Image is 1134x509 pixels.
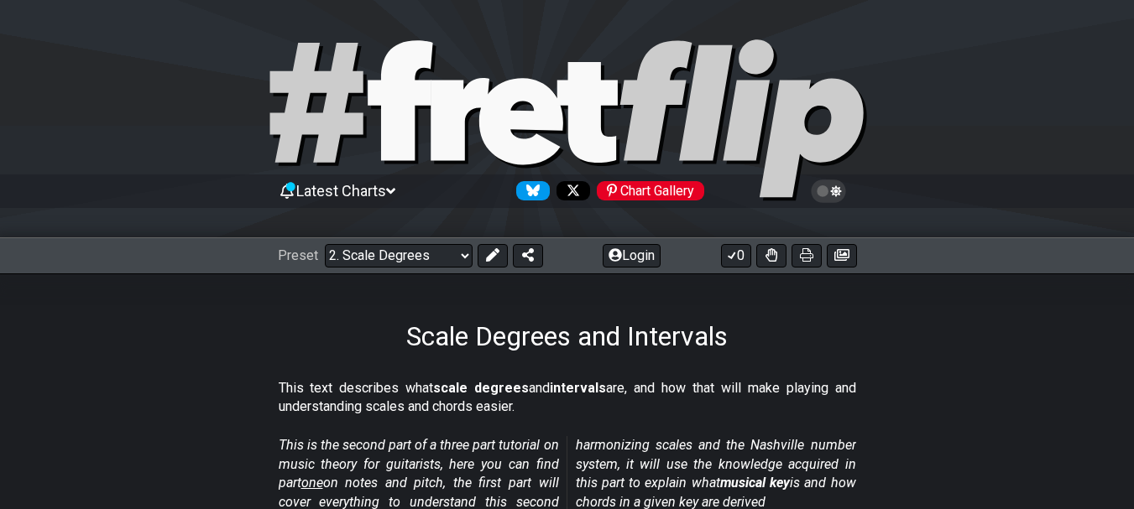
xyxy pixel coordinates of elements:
[510,181,550,200] a: Follow #fretflip at Bluesky
[721,244,751,267] button: 0
[296,182,386,200] span: Latest Charts
[301,475,323,491] span: one
[325,244,473,267] select: Preset
[478,244,508,267] button: Edit Preset
[513,244,543,267] button: Share Preset
[720,475,790,491] strong: musical key
[433,380,529,396] strong: scale degrees
[792,244,822,267] button: Print
[406,320,728,352] h1: Scale Degrees and Intervals
[827,244,857,267] button: Create image
[278,247,318,263] span: Preset
[597,181,704,200] div: Chart Gallery
[756,244,786,267] button: Toggle Dexterity for all fretkits
[603,244,661,267] button: Login
[550,380,606,396] strong: intervals
[550,181,590,200] a: Follow #fretflip at X
[279,379,856,417] p: This text describes what and are, and how that will make playing and understanding scales and cho...
[819,184,839,199] span: Toggle light / dark theme
[590,181,704,200] a: #fretflip at Pinterest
